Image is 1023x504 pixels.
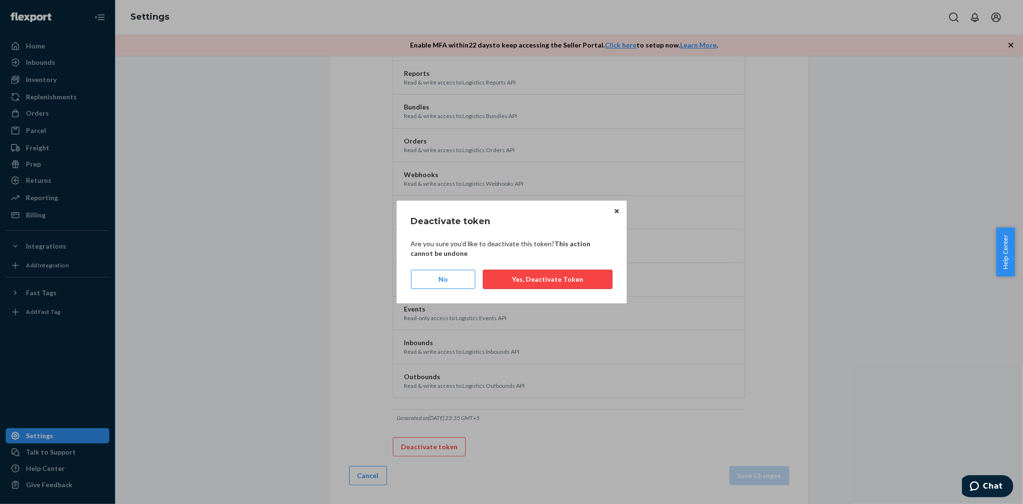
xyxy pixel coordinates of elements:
[411,270,476,289] button: No
[483,270,612,289] button: Yes, Deactivate Token
[411,239,612,258] div: Are you sure you’d like to deactivate this token?
[411,215,612,228] h4: Deactivate token
[21,7,41,15] span: Chat
[612,205,622,216] button: Close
